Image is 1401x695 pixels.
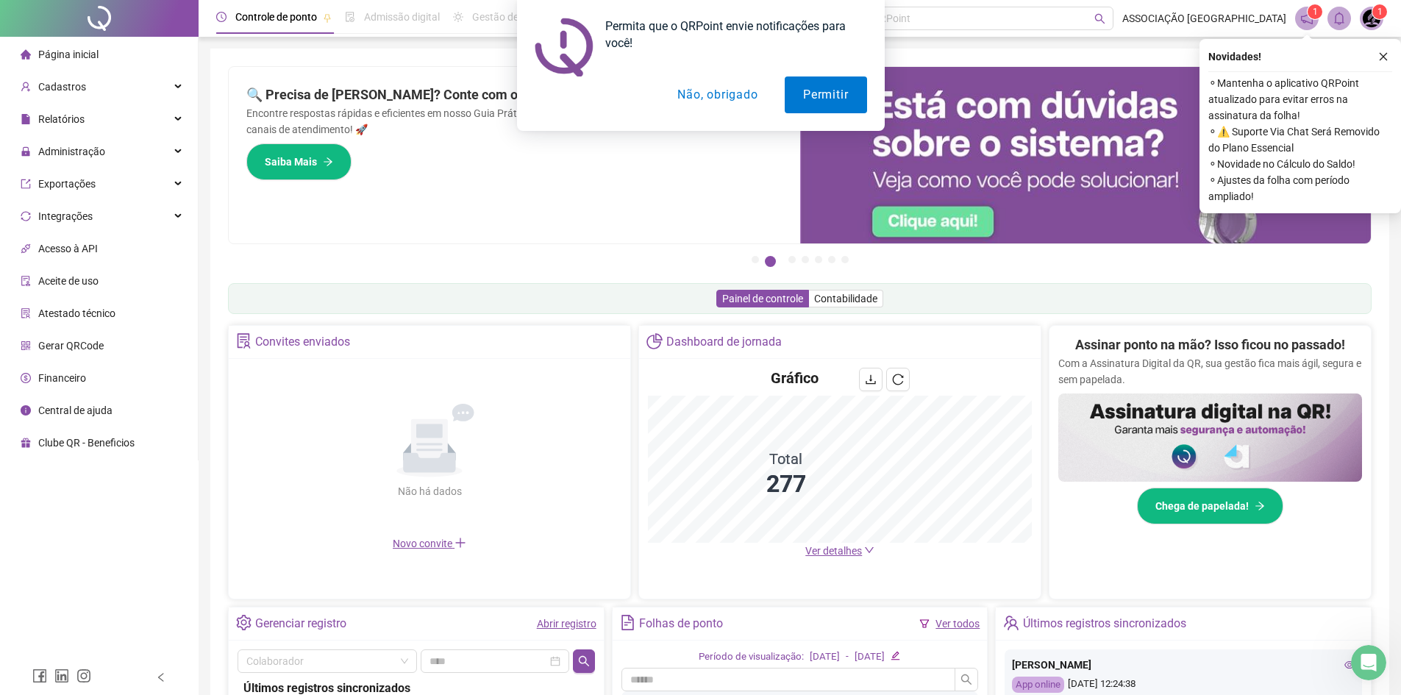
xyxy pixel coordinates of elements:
[156,672,166,682] span: left
[21,341,31,351] span: qrcode
[1255,501,1265,511] span: arrow-right
[255,611,346,636] div: Gerenciar registro
[21,146,31,157] span: lock
[38,372,86,384] span: Financeiro
[21,308,31,318] span: solution
[38,437,135,449] span: Clube QR - Beneficios
[841,256,849,263] button: 7
[38,146,105,157] span: Administração
[752,256,759,263] button: 1
[891,651,900,660] span: edit
[54,669,69,683] span: linkedin
[535,18,593,76] img: notification icon
[1058,393,1362,482] img: banner%2F02c71560-61a6-44d4-94b9-c8ab97240462.png
[1023,611,1186,636] div: Últimos registros sincronizados
[76,669,91,683] span: instagram
[38,178,96,190] span: Exportações
[362,483,497,499] div: Não há dados
[1003,615,1019,630] span: team
[805,545,862,557] span: Ver detalhes
[810,649,840,665] div: [DATE]
[1155,498,1249,514] span: Chega de papelada!
[236,615,252,630] span: setting
[855,649,885,665] div: [DATE]
[393,538,466,549] span: Novo convite
[1208,156,1392,172] span: ⚬ Novidade no Cálculo do Saldo!
[620,615,635,630] span: file-text
[21,243,31,254] span: api
[828,256,835,263] button: 6
[21,373,31,383] span: dollar
[38,307,115,319] span: Atestado técnico
[639,611,723,636] div: Folhas de ponto
[255,329,350,354] div: Convites enviados
[765,256,776,267] button: 2
[805,545,874,557] a: Ver detalhes down
[1208,124,1392,156] span: ⚬ ⚠️ Suporte Via Chat Será Removido do Plano Essencial
[814,293,877,304] span: Contabilidade
[21,211,31,221] span: sync
[578,655,590,667] span: search
[935,618,980,630] a: Ver todos
[21,276,31,286] span: audit
[38,340,104,352] span: Gerar QRCode
[1012,657,1355,673] div: [PERSON_NAME]
[788,256,796,263] button: 3
[1058,355,1362,388] p: Com a Assinatura Digital da QR, sua gestão fica mais ágil, segura e sem papelada.
[960,674,972,685] span: search
[1075,335,1345,355] h2: Assinar ponto na mão? Isso ficou no passado!
[38,404,113,416] span: Central de ajuda
[1344,660,1355,670] span: eye
[21,179,31,189] span: export
[38,210,93,222] span: Integrações
[1137,488,1283,524] button: Chega de papelada!
[865,374,877,385] span: download
[1012,677,1064,694] div: App online
[659,76,776,113] button: Não, obrigado
[265,154,317,170] span: Saiba Mais
[1208,172,1392,204] span: ⚬ Ajustes da folha com período ampliado!
[919,619,930,629] span: filter
[21,438,31,448] span: gift
[38,243,98,254] span: Acesso à API
[236,333,252,349] span: solution
[454,537,466,549] span: plus
[802,256,809,263] button: 4
[785,76,866,113] button: Permitir
[892,374,904,385] span: reload
[537,618,596,630] a: Abrir registro
[38,275,99,287] span: Aceite de uso
[771,368,819,388] h4: Gráfico
[1351,645,1386,680] iframe: Intercom live chat
[246,143,352,180] button: Saiba Mais
[864,545,874,555] span: down
[323,157,333,167] span: arrow-right
[1012,677,1355,694] div: [DATE] 12:24:38
[646,333,662,349] span: pie-chart
[699,649,804,665] div: Período de visualização:
[800,67,1372,243] img: banner%2F0cf4e1f0-cb71-40ef-aa93-44bd3d4ee559.png
[21,405,31,416] span: info-circle
[32,669,47,683] span: facebook
[846,649,849,665] div: -
[593,18,867,51] div: Permita que o QRPoint envie notificações para você!
[722,293,803,304] span: Painel de controle
[815,256,822,263] button: 5
[666,329,782,354] div: Dashboard de jornada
